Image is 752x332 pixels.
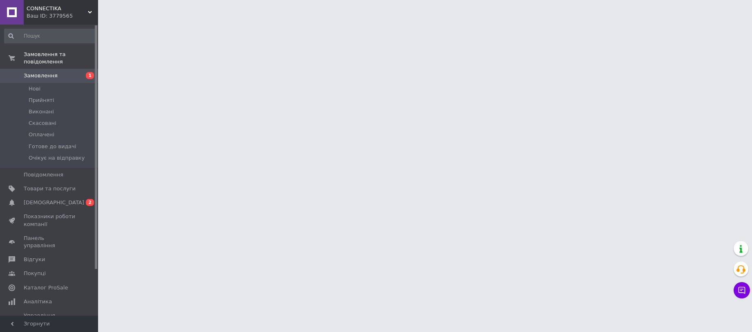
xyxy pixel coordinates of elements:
span: Очікує на відправку [29,154,85,162]
button: Чат з покупцем [734,282,750,298]
span: Управління сайтом [24,312,76,327]
span: Прийняті [29,97,54,104]
input: Пошук [4,29,96,43]
span: Замовлення та повідомлення [24,51,98,65]
span: 2 [86,199,94,206]
span: Панель управління [24,235,76,249]
span: 1 [86,72,94,79]
span: Замовлення [24,72,58,79]
span: Готове до видачі [29,143,76,150]
span: [DEMOGRAPHIC_DATA] [24,199,84,206]
span: Товари та послуги [24,185,76,192]
span: Скасовані [29,120,56,127]
span: Покупці [24,270,46,277]
span: CONNECTIKA [27,5,88,12]
span: Каталог ProSale [24,284,68,291]
span: Нові [29,85,40,93]
div: Ваш ID: 3779565 [27,12,98,20]
span: Виконані [29,108,54,115]
span: Відгуки [24,256,45,263]
span: Оплачені [29,131,54,138]
span: Аналітика [24,298,52,305]
span: Показники роботи компанії [24,213,76,228]
span: Повідомлення [24,171,63,178]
